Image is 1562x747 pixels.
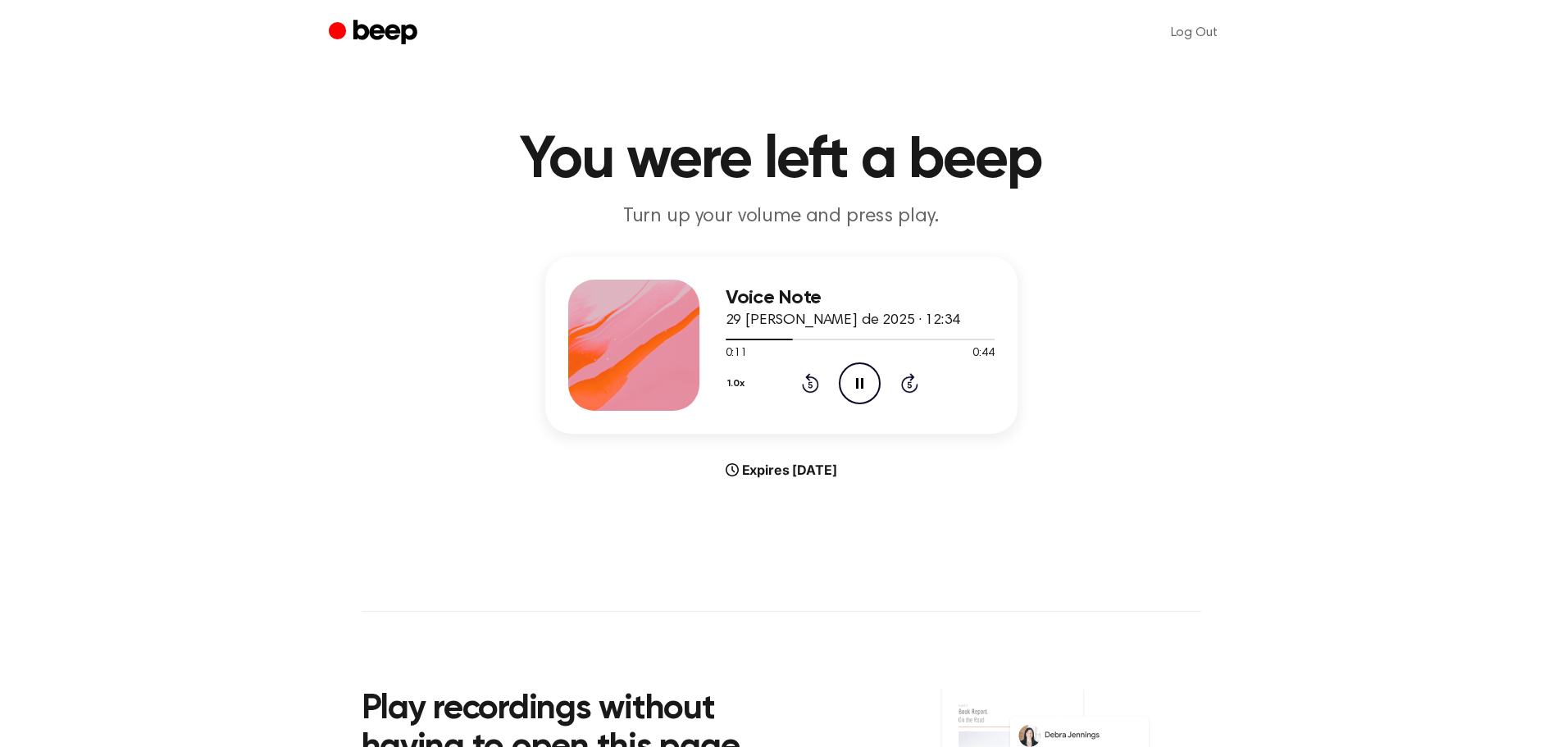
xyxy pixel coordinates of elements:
[726,313,960,328] span: 29 [PERSON_NAME] de 2025 · 12:34
[972,345,994,362] span: 0:44
[726,287,995,309] h3: Voice Note
[726,370,751,398] button: 1.0x
[545,460,1018,480] div: Expires [DATE]
[1154,13,1234,52] a: Log Out
[362,131,1201,190] h1: You were left a beep
[329,17,421,49] a: Beep
[726,345,747,362] span: 0:11
[467,203,1096,230] p: Turn up your volume and press play.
